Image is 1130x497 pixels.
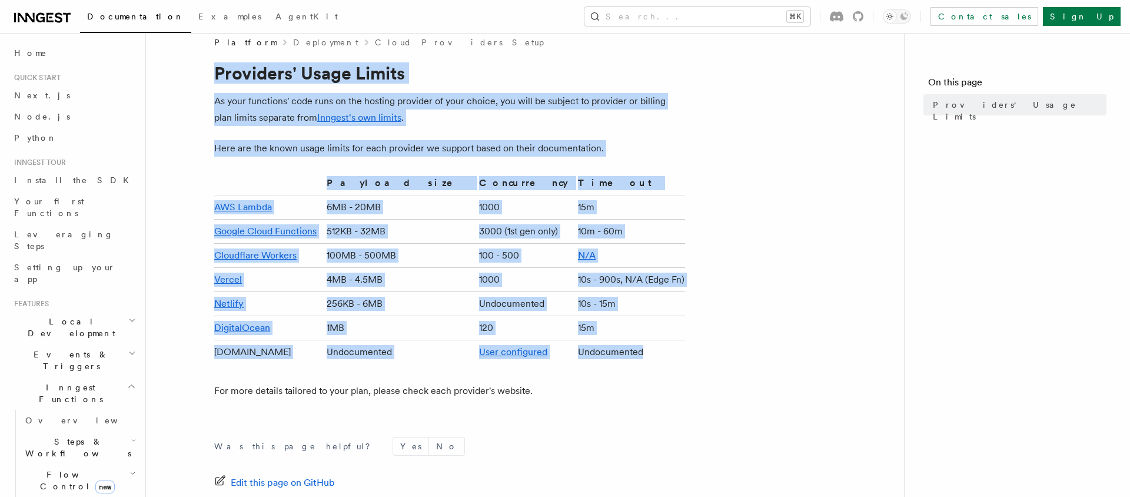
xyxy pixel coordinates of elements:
a: Overview [21,410,138,431]
span: Local Development [9,316,128,339]
span: Platform [214,37,277,48]
a: Cloudflare Workers [214,250,297,261]
td: Undocumented [474,292,573,316]
button: Steps & Workflows [21,431,138,464]
span: Home [14,47,47,59]
button: Events & Triggers [9,344,138,377]
td: 10s - 15m [573,292,685,316]
span: Inngest Functions [9,382,127,405]
th: Concurrency [474,175,573,196]
td: 15m [573,316,685,340]
a: AWS Lambda [214,201,272,213]
a: Cloud Providers Setup [375,37,544,48]
p: For more details tailored to your plan, please check each provider's website. [214,383,685,399]
span: Setting up your app [14,263,115,284]
span: Examples [198,12,261,21]
td: [DOMAIN_NAME] [214,340,322,365]
span: Leveraging Steps [14,230,114,251]
a: Netlify [214,298,244,309]
span: Python [14,133,57,143]
button: Search...⌘K [584,7,810,26]
td: 100 - 500 [474,244,573,268]
a: Node.js [9,106,138,127]
td: 4MB - 4.5MB [322,268,474,292]
button: Local Development [9,311,138,344]
a: Providers' Usage Limits [928,94,1106,127]
span: Edit this page on GitHub [231,475,335,491]
span: Steps & Workflows [21,436,131,459]
td: 1MB [322,316,474,340]
span: Documentation [87,12,184,21]
td: 512KB - 32MB [322,220,474,244]
h1: Providers' Usage Limits [214,62,685,84]
a: Next.js [9,85,138,106]
span: Install the SDK [14,175,136,185]
h4: On this page [928,75,1106,94]
td: 15m [573,196,685,220]
a: Sign Up [1043,7,1121,26]
button: Flow Controlnew [21,464,138,497]
td: 3000 (1st gen only) [474,220,573,244]
span: Features [9,299,49,309]
a: Home [9,42,138,64]
span: Providers' Usage Limits [933,99,1106,122]
span: Inngest tour [9,158,66,167]
kbd: ⌘K [787,11,803,22]
span: Overview [25,416,147,425]
a: Inngest's own limits [317,112,401,123]
a: Python [9,127,138,148]
p: Here are the known usage limits for each provider we support based on their documentation. [214,140,685,157]
a: Google Cloud Functions [214,226,317,237]
a: Vercel [214,274,242,285]
span: Quick start [9,73,61,82]
span: Events & Triggers [9,349,128,372]
a: Leveraging Steps [9,224,138,257]
a: DigitalOcean [214,322,270,333]
span: new [95,481,115,493]
button: No [429,438,464,455]
p: Was this page helpful? [214,440,378,452]
td: 6MB - 20MB [322,196,474,220]
span: Your first Functions [14,197,84,218]
td: 10s - 900s, N/A (Edge Fn) [573,268,685,292]
a: N/A [578,250,596,261]
span: AgentKit [275,12,338,21]
a: Edit this page on GitHub [214,475,335,491]
a: Contact sales [930,7,1038,26]
a: User configured [479,346,547,357]
td: Undocumented [573,340,685,365]
span: Next.js [14,91,70,100]
a: Examples [191,4,268,32]
td: Undocumented [322,340,474,365]
span: Node.js [14,112,70,121]
a: Deployment [293,37,358,48]
td: 1000 [474,268,573,292]
span: Flow Control [21,469,129,492]
a: AgentKit [268,4,345,32]
th: Timeout [573,175,685,196]
a: Your first Functions [9,191,138,224]
button: Yes [393,438,428,455]
td: 10m - 60m [573,220,685,244]
td: 256KB - 6MB [322,292,474,316]
td: 1000 [474,196,573,220]
a: Documentation [80,4,191,33]
td: 100MB - 500MB [322,244,474,268]
th: Payload size [322,175,474,196]
a: Setting up your app [9,257,138,290]
a: Install the SDK [9,170,138,191]
td: 120 [474,316,573,340]
button: Inngest Functions [9,377,138,410]
button: Toggle dark mode [883,9,911,24]
p: As your functions' code runs on the hosting provider of your choice, you will be subject to provi... [214,93,685,126]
